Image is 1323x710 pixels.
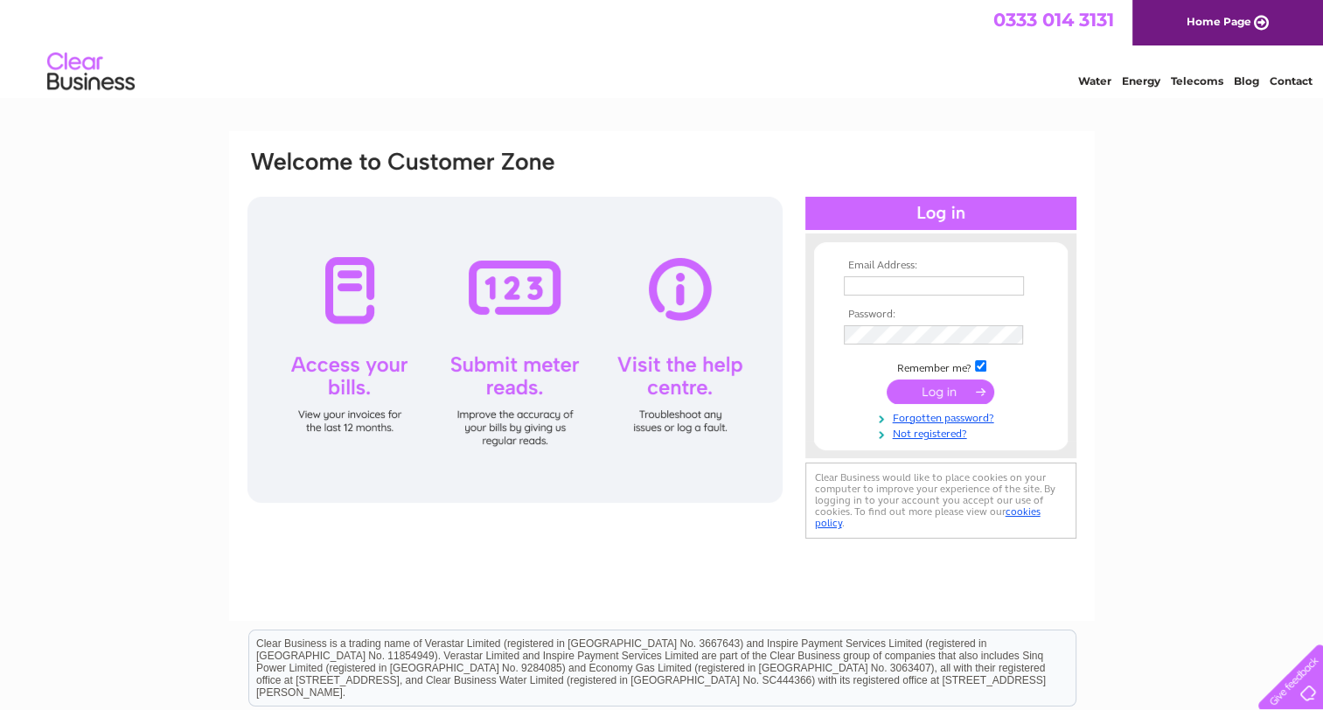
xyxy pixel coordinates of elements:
[815,505,1041,529] a: cookies policy
[839,309,1042,321] th: Password:
[249,10,1076,85] div: Clear Business is a trading name of Verastar Limited (registered in [GEOGRAPHIC_DATA] No. 3667643...
[805,463,1076,539] div: Clear Business would like to place cookies on your computer to improve your experience of the sit...
[1234,74,1259,87] a: Blog
[1270,74,1313,87] a: Contact
[844,424,1042,441] a: Not registered?
[46,45,136,99] img: logo.png
[993,9,1114,31] a: 0333 014 3131
[1171,74,1223,87] a: Telecoms
[839,358,1042,375] td: Remember me?
[839,260,1042,272] th: Email Address:
[1078,74,1111,87] a: Water
[844,408,1042,425] a: Forgotten password?
[887,379,994,404] input: Submit
[1122,74,1160,87] a: Energy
